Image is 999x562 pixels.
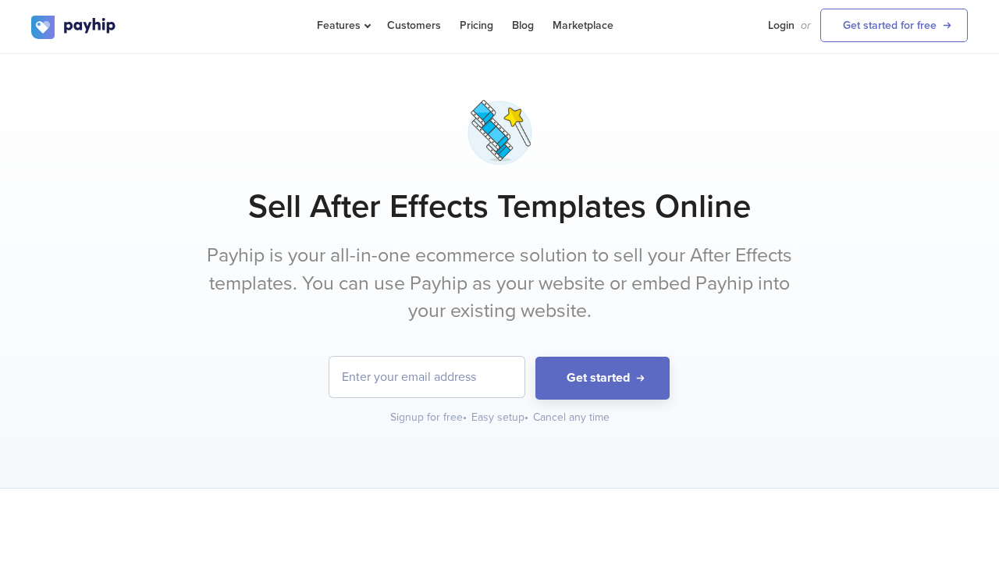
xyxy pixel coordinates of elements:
[317,19,368,32] span: Features
[535,357,670,400] button: Get started
[820,9,968,42] a: Get started for free
[463,411,467,424] span: •
[31,16,117,39] img: logo.svg
[31,187,968,226] h1: Sell After Effects Templates Online
[524,411,528,424] span: •
[533,410,610,425] div: Cancel any time
[460,93,539,172] img: video-editing-2-tq10jfw05om3161i2022d.png
[390,410,468,425] div: Signup for free
[207,242,792,325] p: Payhip is your all-in-one ecommerce solution to sell your After Effects templates. You can use Pa...
[471,410,530,425] div: Easy setup
[329,357,524,397] input: Enter your email address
